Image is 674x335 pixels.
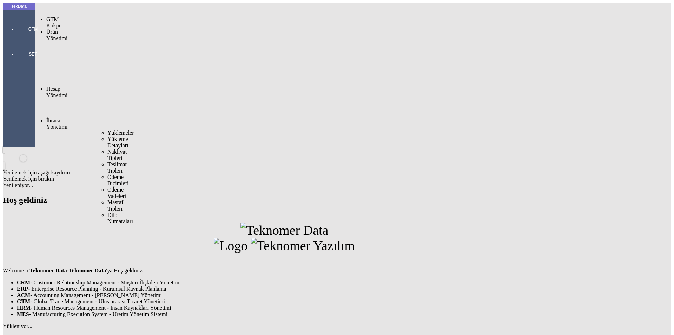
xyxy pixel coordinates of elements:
[107,174,128,186] span: Ödeme Biçimleri
[17,279,566,286] li: - Customer Relationship Management - Müşteri İlişkileri Yönetimi
[240,223,329,238] img: Teknomer Data
[3,323,566,329] div: Yükleniyor...
[214,238,247,253] img: Logo
[3,268,566,274] p: Welcome to - 'ya Hoş geldiniz
[69,268,106,273] strong: Teknomer Data
[3,182,566,188] div: Yenileniyor...
[3,195,566,205] h2: Hoş geldiniz
[107,199,123,212] span: Masraf Tipleri
[17,311,29,317] strong: MES
[46,86,67,98] span: Hesap Yönetimi
[107,187,126,199] span: Ödeme Vadeleri
[3,169,566,176] div: Yenilemek için aşağı kaydırın...
[46,117,67,130] span: İhracat Yönetimi
[17,298,30,304] strong: GTM
[17,286,566,292] li: - Enterprise Resource Planning - Kurumsal Kaynak Planlama
[17,305,31,311] strong: HRM
[107,130,134,136] span: Yüklemeler
[17,292,30,298] strong: ACM
[17,292,566,298] li: - Accounting Management - [PERSON_NAME] Yönetimi
[46,29,67,41] span: Ürün Yönetimi
[17,279,30,285] strong: CRM
[107,212,133,224] span: Diib Numaraları
[107,161,127,174] span: Teslimat Tipleri
[3,176,566,182] div: Yenilemek için bırakın
[107,136,128,148] span: Yükleme Detayları
[29,268,67,273] strong: Teknomer Data
[17,305,566,311] li: - Human Resources Management - İnsan Kaynakları Yönetimi
[17,286,28,292] strong: ERP
[107,149,127,161] span: Nakliyat Tipleri
[3,4,35,9] div: TekData
[17,298,566,305] li: - Global Trade Management - Uluslararası Ticaret Yönetimi
[17,311,566,317] li: - Manufacturing Execution System - Üretim Yönetim Sistemi
[46,16,62,28] span: GTM Kokpit
[251,238,355,253] img: Teknomer Yazılım
[22,51,44,57] span: SET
